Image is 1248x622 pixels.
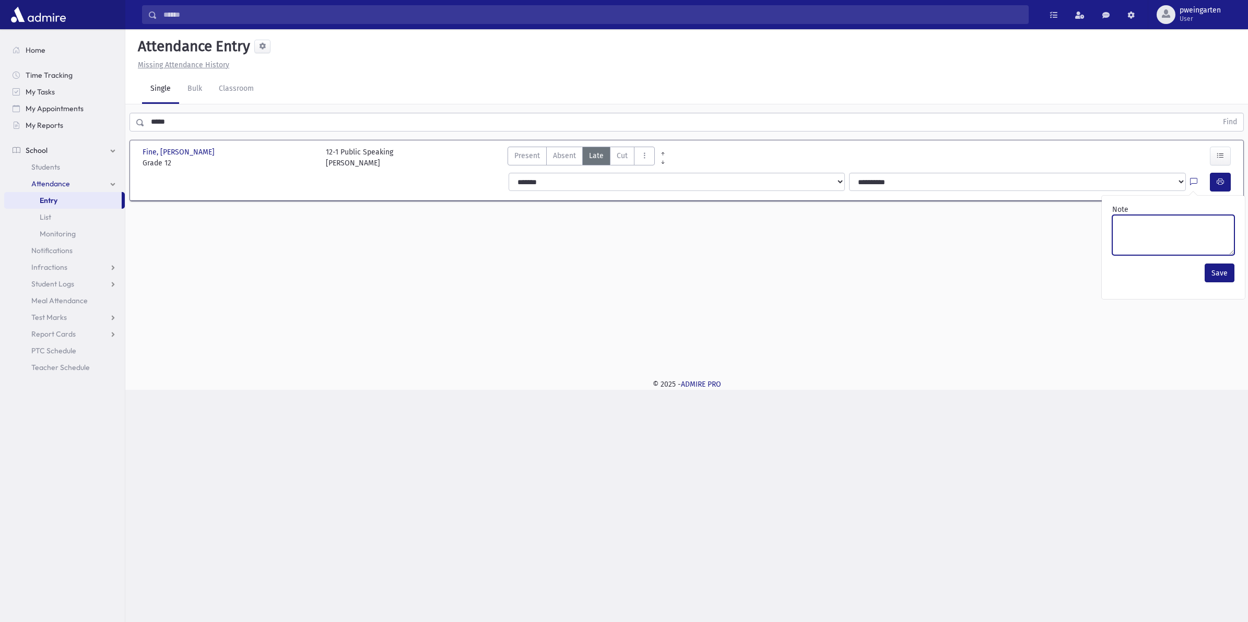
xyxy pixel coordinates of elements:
[4,292,125,309] a: Meal Attendance
[26,121,63,130] span: My Reports
[134,61,229,69] a: Missing Attendance History
[4,225,125,242] a: Monitoring
[26,104,84,113] span: My Appointments
[326,147,393,169] div: 12-1 Public Speaking [PERSON_NAME]
[210,75,262,104] a: Classroom
[617,150,628,161] span: Cut
[1205,264,1234,282] button: Save
[26,146,48,155] span: School
[26,87,55,97] span: My Tasks
[134,38,250,55] h5: Attendance Entry
[31,346,76,355] span: PTC Schedule
[138,61,229,69] u: Missing Attendance History
[4,175,125,192] a: Attendance
[142,75,179,104] a: Single
[1180,6,1221,15] span: pweingarten
[31,262,67,272] span: Infractions
[8,4,68,25] img: AdmirePro
[31,313,67,322] span: Test Marks
[31,363,90,372] span: Teacher Schedule
[31,329,76,339] span: Report Cards
[143,158,315,169] span: Grade 12
[143,147,217,158] span: Fine, [PERSON_NAME]
[26,45,45,55] span: Home
[31,179,70,188] span: Attendance
[1112,204,1128,215] label: Note
[4,83,125,100] a: My Tasks
[4,192,122,209] a: Entry
[1217,113,1243,131] button: Find
[4,209,125,225] a: List
[681,380,721,389] a: ADMIRE PRO
[40,212,51,222] span: List
[4,117,125,134] a: My Reports
[4,159,125,175] a: Students
[26,70,73,80] span: Time Tracking
[4,276,125,292] a: Student Logs
[31,279,74,289] span: Student Logs
[4,42,125,58] a: Home
[4,67,125,83] a: Time Tracking
[4,142,125,159] a: School
[4,309,125,326] a: Test Marks
[4,359,125,376] a: Teacher Schedule
[157,5,1028,24] input: Search
[553,150,576,161] span: Absent
[508,147,655,169] div: AttTypes
[4,242,125,259] a: Notifications
[514,150,540,161] span: Present
[31,296,88,305] span: Meal Attendance
[4,259,125,276] a: Infractions
[4,342,125,359] a: PTC Schedule
[4,326,125,342] a: Report Cards
[40,196,57,205] span: Entry
[40,229,76,238] span: Monitoring
[4,100,125,117] a: My Appointments
[142,379,1231,390] div: © 2025 -
[1180,15,1221,23] span: User
[31,162,60,172] span: Students
[31,246,73,255] span: Notifications
[589,150,604,161] span: Late
[179,75,210,104] a: Bulk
